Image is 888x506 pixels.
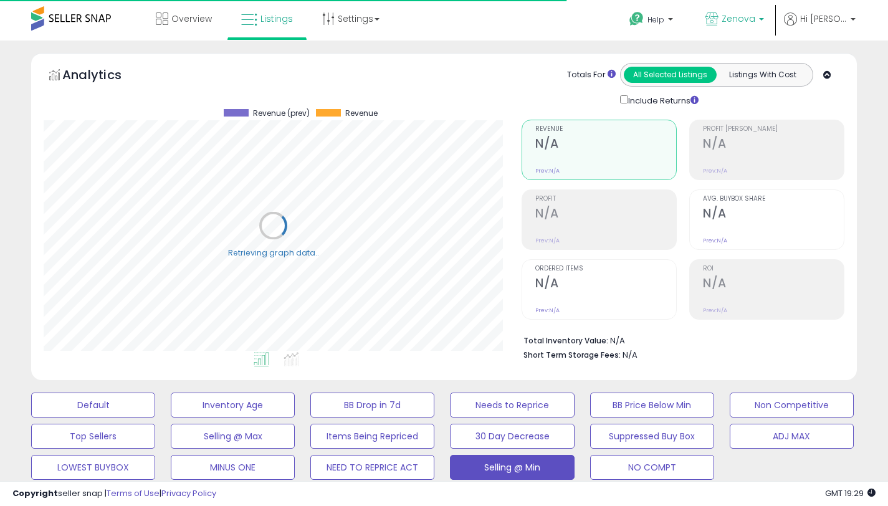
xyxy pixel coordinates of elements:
[825,487,876,499] span: 2025-08-12 19:29 GMT
[535,136,676,153] h2: N/A
[722,12,755,25] span: Zenova
[450,393,574,418] button: Needs to Reprice
[31,424,155,449] button: Top Sellers
[310,424,434,449] button: Items Being Repriced
[523,350,621,360] b: Short Term Storage Fees:
[590,424,714,449] button: Suppressed Buy Box
[716,67,809,83] button: Listings With Cost
[535,276,676,293] h2: N/A
[703,237,727,244] small: Prev: N/A
[260,12,293,25] span: Listings
[611,93,714,107] div: Include Returns
[12,488,216,500] div: seller snap | |
[31,455,155,480] button: LOWEST BUYBOX
[647,14,664,25] span: Help
[703,126,844,133] span: Profit [PERSON_NAME]
[450,455,574,480] button: Selling @ Min
[703,136,844,153] h2: N/A
[703,265,844,272] span: ROI
[535,167,560,174] small: Prev: N/A
[535,196,676,203] span: Profit
[161,487,216,499] a: Privacy Policy
[703,307,727,314] small: Prev: N/A
[730,424,854,449] button: ADJ MAX
[629,11,644,27] i: Get Help
[567,69,616,81] div: Totals For
[171,12,212,25] span: Overview
[800,12,847,25] span: Hi [PERSON_NAME]
[535,206,676,223] h2: N/A
[171,455,295,480] button: MINUS ONE
[523,332,835,347] li: N/A
[171,424,295,449] button: Selling @ Max
[590,455,714,480] button: NO COMPT
[784,12,856,41] a: Hi [PERSON_NAME]
[619,2,685,41] a: Help
[535,237,560,244] small: Prev: N/A
[450,424,574,449] button: 30 Day Decrease
[62,66,146,87] h5: Analytics
[31,393,155,418] button: Default
[535,265,676,272] span: Ordered Items
[107,487,160,499] a: Terms of Use
[703,276,844,293] h2: N/A
[703,206,844,223] h2: N/A
[703,167,727,174] small: Prev: N/A
[623,349,637,361] span: N/A
[624,67,717,83] button: All Selected Listings
[730,393,854,418] button: Non Competitive
[535,307,560,314] small: Prev: N/A
[12,487,58,499] strong: Copyright
[703,196,844,203] span: Avg. Buybox Share
[590,393,714,418] button: BB Price Below Min
[523,335,608,346] b: Total Inventory Value:
[228,247,319,258] div: Retrieving graph data..
[310,393,434,418] button: BB Drop in 7d
[310,455,434,480] button: NEED TO REPRICE ACT
[171,393,295,418] button: Inventory Age
[535,126,676,133] span: Revenue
